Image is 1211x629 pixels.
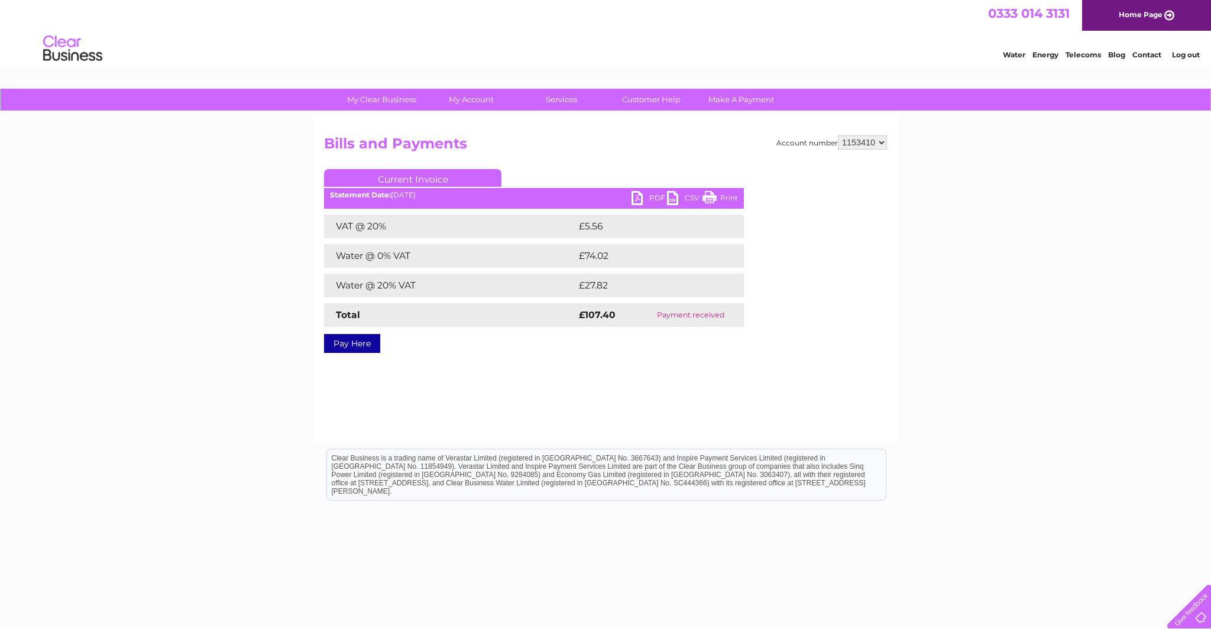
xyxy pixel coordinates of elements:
[579,309,616,320] strong: £107.40
[324,274,576,297] td: Water @ 20% VAT
[333,89,430,111] a: My Clear Business
[776,135,887,150] div: Account number
[576,244,720,268] td: £74.02
[43,31,103,67] img: logo.png
[1132,50,1161,59] a: Contact
[603,89,700,111] a: Customer Help
[324,169,501,187] a: Current Invoice
[576,215,716,238] td: £5.56
[702,191,738,208] a: Print
[324,215,576,238] td: VAT @ 20%
[1003,50,1025,59] a: Water
[1172,50,1200,59] a: Log out
[336,309,360,320] strong: Total
[632,191,667,208] a: PDF
[692,89,790,111] a: Make A Payment
[330,190,391,199] b: Statement Date:
[1032,50,1058,59] a: Energy
[576,274,720,297] td: £27.82
[513,89,610,111] a: Services
[1108,50,1125,59] a: Blog
[667,191,702,208] a: CSV
[327,7,886,57] div: Clear Business is a trading name of Verastar Limited (registered in [GEOGRAPHIC_DATA] No. 3667643...
[637,303,744,327] td: Payment received
[324,135,887,158] h2: Bills and Payments
[988,6,1070,21] a: 0333 014 3131
[324,334,380,353] a: Pay Here
[324,244,576,268] td: Water @ 0% VAT
[1066,50,1101,59] a: Telecoms
[423,89,520,111] a: My Account
[324,191,744,199] div: [DATE]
